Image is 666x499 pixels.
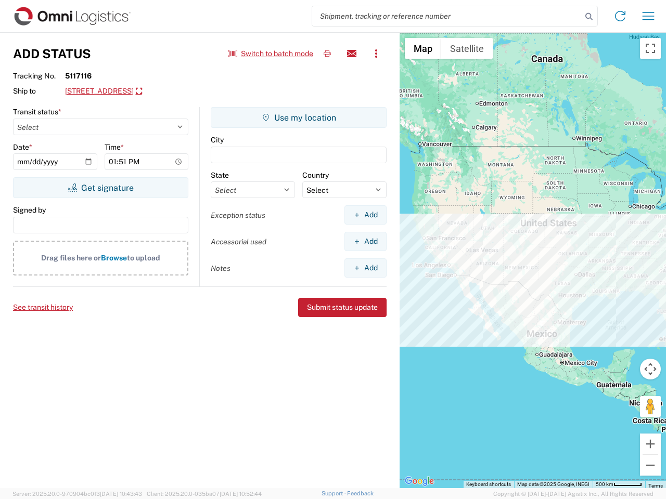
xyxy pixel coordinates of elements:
button: Use my location [211,107,387,128]
label: Country [302,170,329,180]
span: Ship to [13,86,65,96]
span: [DATE] 10:43:43 [100,491,142,497]
span: to upload [127,254,160,262]
button: Add [344,205,387,225]
button: Show street map [405,38,441,59]
label: State [211,170,229,180]
span: Drag files here or [41,254,101,262]
span: Server: 2025.20.0-970904bc0f3 [12,491,142,497]
span: Copyright © [DATE]-[DATE] Agistix Inc., All Rights Reserved [493,489,654,498]
a: Support [322,490,348,496]
span: [DATE] 10:52:44 [220,491,262,497]
label: Accessorial used [211,237,266,246]
span: 500 km [596,481,613,487]
a: Open this area in Google Maps (opens a new window) [402,475,437,488]
a: Feedback [347,490,374,496]
img: Google [402,475,437,488]
label: Date [13,142,32,152]
button: Map camera controls [640,359,661,379]
a: [STREET_ADDRESS] [65,83,142,100]
button: Drag Pegman onto the map to open Street View [640,396,661,417]
input: Shipment, tracking or reference number [312,6,582,26]
button: Map Scale: 500 km per 51 pixels [593,481,645,488]
button: Keyboard shortcuts [466,481,511,488]
button: Show satellite imagery [441,38,493,59]
button: Switch to batch mode [228,45,313,62]
label: Signed by [13,205,46,215]
button: Get signature [13,177,188,198]
button: Zoom in [640,434,661,454]
label: Time [105,142,124,152]
span: Tracking No. [13,71,65,81]
span: Browse [101,254,127,262]
a: Terms [648,483,663,489]
label: Notes [211,264,230,273]
button: Zoom out [640,455,661,476]
label: City [211,135,224,145]
strong: 5117116 [65,71,92,81]
button: Toggle fullscreen view [640,38,661,59]
label: Transit status [13,107,61,116]
button: Submit status update [298,298,387,317]
button: See transit history [13,299,73,316]
span: Map data ©2025 Google, INEGI [517,481,590,487]
span: Client: 2025.20.0-035ba07 [147,491,262,497]
h3: Add Status [13,46,91,61]
button: Add [344,232,387,251]
button: Add [344,258,387,278]
label: Exception status [211,211,265,220]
